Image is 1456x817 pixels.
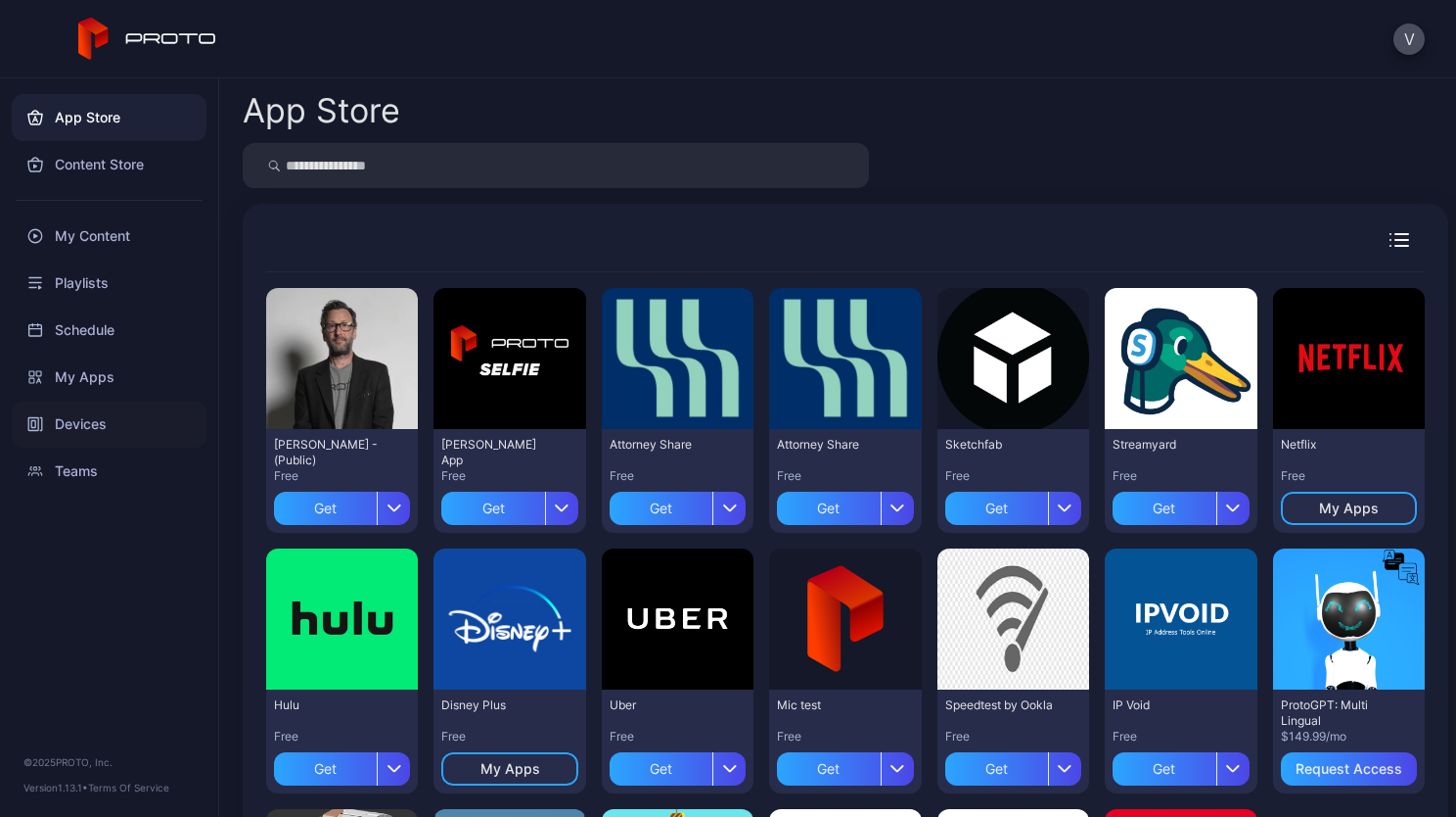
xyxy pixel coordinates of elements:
[441,468,577,484] div: Free
[777,752,880,786] div: Get
[610,437,717,453] div: Attorney Share
[945,745,1081,786] button: Get
[441,484,577,525] button: Get
[1296,761,1402,777] div: Request Access
[1281,492,1417,525] button: My Apps
[1113,745,1249,786] button: Get
[1319,501,1379,516] div: My Apps
[1113,484,1249,525] button: Get
[12,354,206,401] a: My Apps
[945,752,1048,786] div: Get
[945,492,1048,525] div: Get
[274,437,382,468] div: David N Persona - (Public)
[12,307,206,354] a: Schedule
[274,697,382,713] div: Hulu
[945,484,1081,525] button: Get
[610,697,717,713] div: Uber
[441,752,577,786] button: My Apps
[1281,729,1417,745] div: $149.99/mo
[1113,729,1249,745] div: Free
[945,468,1081,484] div: Free
[610,752,712,786] div: Get
[274,492,377,525] div: Get
[945,437,1053,453] div: Sketchfab
[1113,752,1215,786] div: Get
[12,260,206,307] a: Playlists
[1113,468,1249,484] div: Free
[1281,468,1417,484] div: Free
[610,468,746,484] div: Free
[243,94,400,127] div: App Store
[777,492,880,525] div: Get
[12,94,206,141] a: App Store
[777,484,913,525] button: Get
[480,761,540,777] div: My Apps
[1281,752,1417,786] button: Request Access
[1281,437,1388,453] div: Netflix
[441,729,577,745] div: Free
[23,754,195,770] div: © 2025 PROTO, Inc.
[23,782,88,793] span: Version 1.13.1 •
[610,492,712,525] div: Get
[1113,437,1220,453] div: Streamyard
[441,697,549,713] div: Disney Plus
[777,468,913,484] div: Free
[777,729,913,745] div: Free
[88,782,169,793] a: Terms Of Service
[1393,24,1425,55] button: V
[777,437,885,453] div: Attorney Share
[12,141,206,188] a: Content Store
[12,401,206,448] a: Devices
[945,729,1081,745] div: Free
[1113,492,1215,525] div: Get
[274,752,377,786] div: Get
[274,484,410,525] button: Get
[441,437,549,468] div: David Selfie App
[1113,697,1220,713] div: IP Void
[777,745,913,786] button: Get
[274,468,410,484] div: Free
[274,745,410,786] button: Get
[1281,697,1388,729] div: ProtoGPT: Multi Lingual
[610,745,746,786] button: Get
[12,213,206,260] a: My Content
[441,492,544,525] div: Get
[777,697,885,713] div: Mic test
[945,697,1053,713] div: Speedtest by Ookla
[274,729,410,745] div: Free
[12,448,206,495] a: Teams
[610,484,746,525] button: Get
[610,729,746,745] div: Free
